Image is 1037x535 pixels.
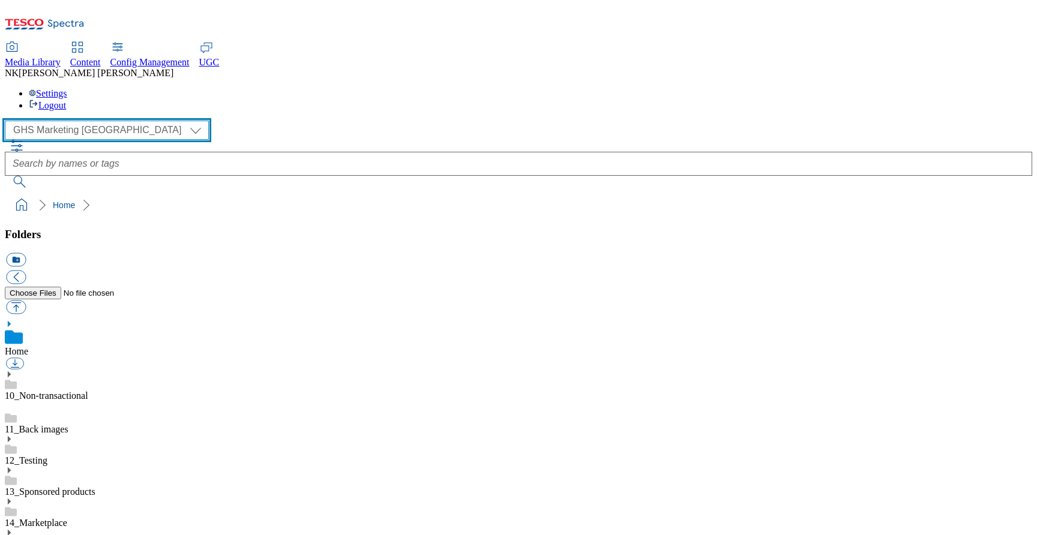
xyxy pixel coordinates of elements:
[110,43,190,68] a: Config Management
[5,68,19,78] span: NK
[70,43,101,68] a: Content
[5,57,61,67] span: Media Library
[110,57,190,67] span: Config Management
[29,88,67,98] a: Settings
[5,194,1032,217] nav: breadcrumb
[5,424,68,434] a: 11_Back images
[19,68,173,78] span: [PERSON_NAME] [PERSON_NAME]
[5,43,61,68] a: Media Library
[5,455,47,465] a: 12_Testing
[5,518,67,528] a: 14_Marketplace
[199,43,220,68] a: UGC
[5,228,1032,241] h3: Folders
[199,57,220,67] span: UGC
[53,200,75,210] a: Home
[5,346,28,356] a: Home
[5,152,1032,176] input: Search by names or tags
[70,57,101,67] span: Content
[29,100,66,110] a: Logout
[12,196,31,215] a: home
[5,486,95,497] a: 13_Sponsored products
[5,390,88,401] a: 10_Non-transactional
